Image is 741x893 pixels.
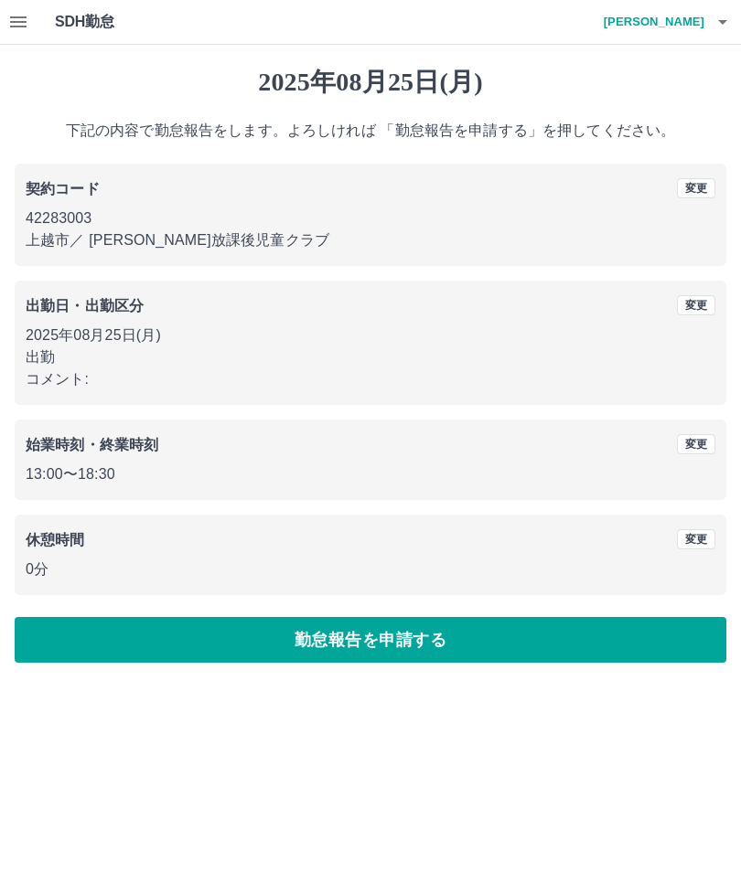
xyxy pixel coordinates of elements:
b: 契約コード [26,181,100,197]
button: 変更 [677,295,715,315]
p: 2025年08月25日(月) [26,324,715,346]
p: 下記の内容で勤怠報告をします。よろしければ 「勤怠報告を申請する」を押してください。 [15,120,726,142]
p: 出勤 [26,346,715,368]
p: 上越市 ／ [PERSON_NAME]放課後児童クラブ [26,229,715,251]
p: 42283003 [26,207,715,229]
button: 勤怠報告を申請する [15,617,726,663]
p: 0分 [26,558,715,580]
b: 出勤日・出勤区分 [26,298,144,314]
p: コメント: [26,368,715,390]
button: 変更 [677,529,715,549]
h1: 2025年08月25日(月) [15,67,726,98]
b: 休憩時間 [26,532,85,547]
button: 変更 [677,434,715,454]
button: 変更 [677,178,715,198]
b: 始業時刻・終業時刻 [26,437,158,452]
p: 13:00 〜 18:30 [26,463,715,485]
